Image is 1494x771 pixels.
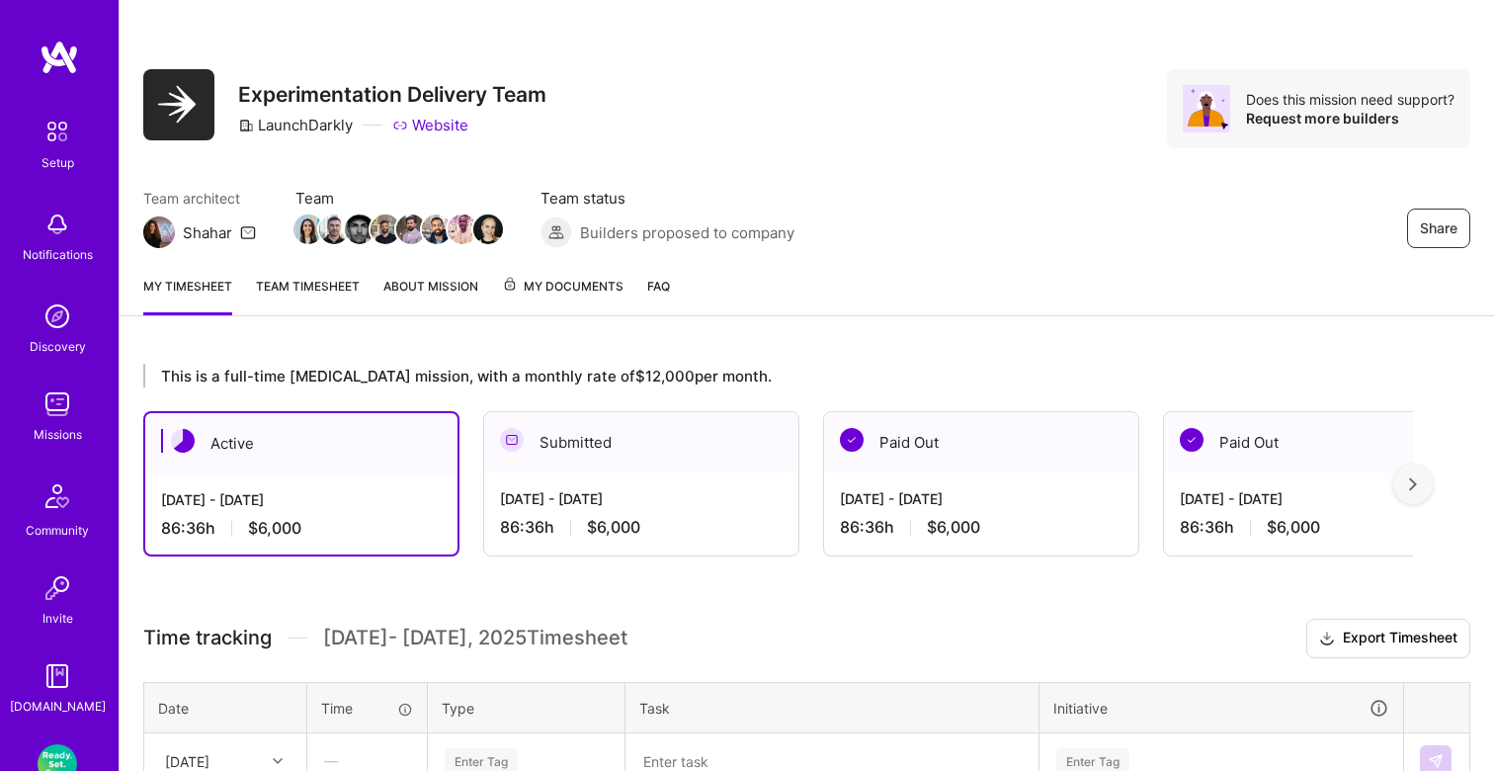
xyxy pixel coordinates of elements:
th: Task [625,682,1039,733]
img: Team Member Avatar [396,214,426,244]
img: Team Member Avatar [473,214,503,244]
i: icon Mail [240,224,256,240]
img: Team Architect [143,216,175,248]
div: [DATE] - [DATE] [1180,488,1462,509]
div: [DATE] - [DATE] [161,489,442,510]
i: icon CompanyGray [238,118,254,133]
img: setup [37,111,78,152]
img: Team Member Avatar [422,214,452,244]
span: $6,000 [248,518,301,539]
a: FAQ [647,276,670,315]
img: Submit [1428,753,1444,769]
img: bell [38,205,77,244]
div: Time [321,698,413,719]
button: Share [1407,209,1470,248]
a: My timesheet [143,276,232,315]
div: Discovery [30,336,86,357]
img: Builders proposed to company [540,216,572,248]
div: Paid Out [1164,412,1478,472]
img: Team Member Avatar [371,214,400,244]
h3: Experimentation Delivery Team [238,82,546,107]
span: Team [295,188,501,209]
span: Time tracking [143,626,272,650]
div: 86:36 h [1180,517,1462,538]
div: Paid Out [824,412,1138,472]
img: Team Member Avatar [319,214,349,244]
a: Team Member Avatar [424,213,450,246]
img: right [1409,477,1417,491]
i: icon Download [1319,629,1335,649]
img: guide book [38,656,77,696]
a: My Documents [502,276,623,315]
div: Missions [34,424,82,445]
a: Team Member Avatar [347,213,373,246]
img: teamwork [38,385,77,424]
div: Invite [42,608,73,629]
img: logo [40,40,79,75]
div: Does this mission need support? [1246,90,1454,109]
img: Team Member Avatar [345,214,374,244]
div: Active [145,413,457,473]
div: [DOMAIN_NAME] [10,696,106,717]
a: Team Member Avatar [450,213,475,246]
img: Paid Out [840,428,864,452]
span: [DATE] - [DATE] , 2025 Timesheet [323,626,627,650]
img: Team Member Avatar [293,214,323,244]
div: Notifications [23,244,93,265]
img: Invite [38,568,77,608]
a: About Mission [383,276,478,315]
i: icon Chevron [273,756,283,766]
div: Community [26,520,89,541]
a: Team Member Avatar [295,213,321,246]
img: Team Member Avatar [448,214,477,244]
img: Submitted [500,428,524,452]
a: Team Member Avatar [398,213,424,246]
div: [DATE] [165,750,209,771]
div: 86:36 h [161,518,442,539]
a: Team Member Avatar [373,213,398,246]
span: Team architect [143,188,256,209]
span: $6,000 [927,517,980,538]
th: Type [428,682,625,733]
img: Company Logo [143,69,214,140]
div: Shahar [183,222,232,243]
div: [DATE] - [DATE] [840,488,1122,509]
th: Date [144,682,307,733]
span: My Documents [502,276,623,298]
img: Paid Out [1180,428,1203,452]
div: Setup [41,152,74,173]
img: Avatar [1183,85,1230,132]
a: Team Member Avatar [321,213,347,246]
a: Team Member Avatar [475,213,501,246]
div: Request more builders [1246,109,1454,128]
img: Community [34,472,81,520]
a: Team timesheet [256,276,360,315]
a: Website [392,115,468,135]
div: Initiative [1053,697,1389,720]
div: 86:36 h [840,517,1122,538]
span: $6,000 [587,517,640,538]
div: LaunchDarkly [238,115,353,135]
div: [DATE] - [DATE] [500,488,783,509]
button: Export Timesheet [1306,619,1470,658]
span: Builders proposed to company [580,222,794,243]
div: Submitted [484,412,798,472]
span: $6,000 [1267,517,1320,538]
div: This is a full-time [MEDICAL_DATA] mission, with a monthly rate of $12,000 per month. [143,364,1413,387]
div: 86:36 h [500,517,783,538]
span: Share [1420,218,1457,238]
span: Team status [540,188,794,209]
img: discovery [38,297,77,336]
img: Active [171,429,195,453]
